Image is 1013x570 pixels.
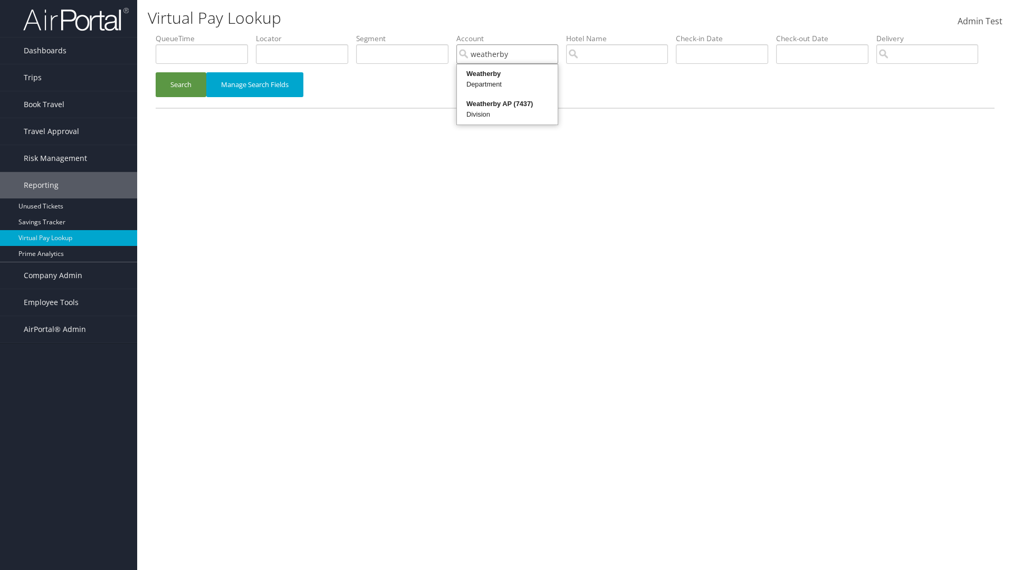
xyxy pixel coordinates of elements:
[776,33,876,44] label: Check-out Date
[24,64,42,91] span: Trips
[23,7,129,32] img: airportal-logo.png
[24,316,86,343] span: AirPortal® Admin
[676,33,776,44] label: Check-in Date
[24,91,64,118] span: Book Travel
[876,33,986,44] label: Delivery
[458,79,556,90] div: Department
[356,33,456,44] label: Segment
[458,109,556,120] div: Division
[958,5,1002,38] a: Admin Test
[24,262,82,289] span: Company Admin
[156,33,256,44] label: QueueTime
[566,33,676,44] label: Hotel Name
[156,72,206,97] button: Search
[958,15,1002,27] span: Admin Test
[458,99,556,109] div: Weatherby AP (7437)
[24,145,87,172] span: Risk Management
[458,69,556,79] div: Weatherby
[24,118,79,145] span: Travel Approval
[256,33,356,44] label: Locator
[456,33,566,44] label: Account
[206,72,303,97] button: Manage Search Fields
[148,7,718,29] h1: Virtual Pay Lookup
[24,289,79,316] span: Employee Tools
[24,172,59,198] span: Reporting
[24,37,66,64] span: Dashboards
